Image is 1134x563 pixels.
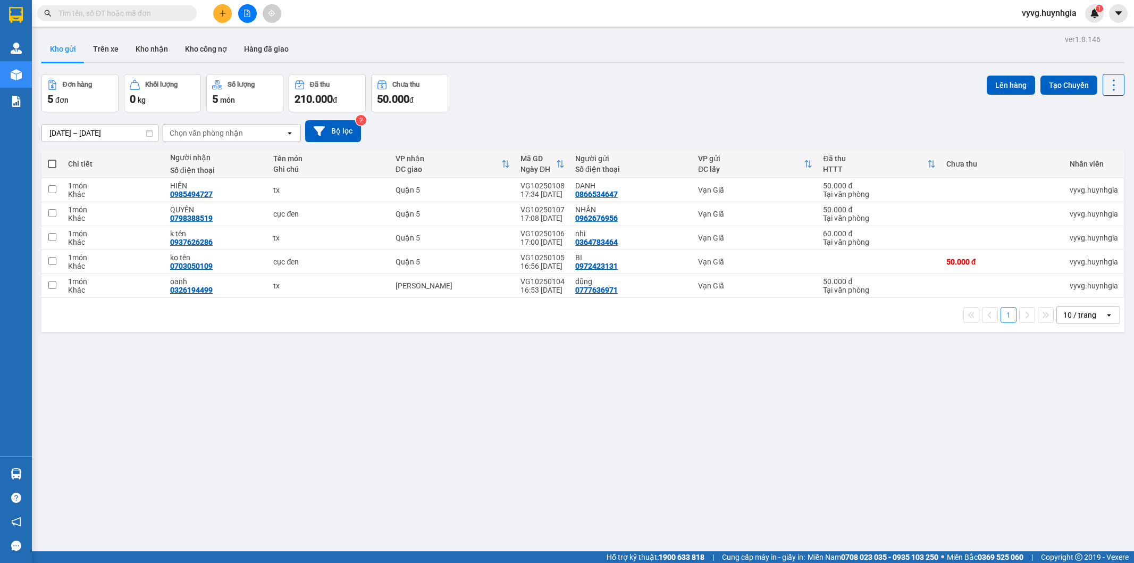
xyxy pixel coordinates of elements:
[987,76,1035,95] button: Lên hàng
[693,150,818,178] th: Toggle SortBy
[1114,9,1123,18] span: caret-down
[1065,34,1101,45] div: ver 1.8.146
[170,166,263,175] div: Số điện thoại
[170,205,263,214] div: QUYÊN
[520,205,565,214] div: VG10250107
[68,229,159,238] div: 1 món
[823,181,935,190] div: 50.000 đ
[1013,6,1085,20] span: vyvg.huynhgia
[946,258,1059,266] div: 50.000 đ
[515,150,570,178] th: Toggle SortBy
[273,234,384,242] div: tx
[85,36,127,62] button: Trên xe
[520,190,565,198] div: 17:34 [DATE]
[823,229,935,238] div: 60.000 đ
[44,10,52,17] span: search
[170,181,263,190] div: HIỀN
[285,129,294,137] svg: open
[1001,307,1017,323] button: 1
[263,4,281,23] button: aim
[520,253,565,262] div: VG10250105
[1031,551,1033,563] span: |
[607,551,704,563] span: Hỗ trợ kỹ thuật:
[823,238,935,246] div: Tại văn phòng
[68,262,159,270] div: Khác
[575,154,687,163] div: Người gửi
[1070,186,1118,194] div: vyvg.huynhgia
[273,210,384,218] div: cục đen
[1075,553,1082,561] span: copyright
[575,214,618,222] div: 0962676956
[698,281,812,290] div: Vạn Giã
[946,160,1059,168] div: Chưa thu
[11,517,21,527] span: notification
[698,165,804,173] div: ĐC lấy
[268,10,275,17] span: aim
[55,96,69,104] span: đơn
[273,281,384,290] div: tx
[575,229,687,238] div: nhi
[1070,210,1118,218] div: vyvg.huynhgia
[212,93,218,105] span: 5
[273,154,384,163] div: Tên món
[698,210,812,218] div: Vạn Giã
[68,160,159,168] div: Chi tiết
[575,205,687,214] div: NHÂN
[659,553,704,561] strong: 1900 633 818
[138,96,146,104] span: kg
[396,154,501,163] div: VP nhận
[11,96,22,107] img: solution-icon
[356,115,366,126] sup: 2
[575,181,687,190] div: DANH
[390,150,515,178] th: Toggle SortBy
[520,277,565,286] div: VG10250104
[396,281,510,290] div: [PERSON_NAME]
[823,286,935,294] div: Tại văn phòng
[396,165,501,173] div: ĐC giao
[11,43,22,54] img: warehouse-icon
[520,165,556,173] div: Ngày ĐH
[520,181,565,190] div: VG10250108
[520,286,565,294] div: 16:53 [DATE]
[228,81,255,88] div: Số lượng
[396,210,510,218] div: Quận 5
[42,125,158,142] input: Select a date range.
[575,253,687,262] div: BI
[41,74,119,112] button: Đơn hàng5đơn
[170,214,213,222] div: 0798388519
[170,128,243,138] div: Chọn văn phòng nhận
[238,4,257,23] button: file-add
[170,190,213,198] div: 0985494727
[170,238,213,246] div: 0937626286
[9,7,23,23] img: logo-vxr
[177,36,236,62] button: Kho công nợ
[130,93,136,105] span: 0
[823,205,935,214] div: 50.000 đ
[371,74,448,112] button: Chưa thu50.000đ
[575,238,618,246] div: 0364783464
[220,96,235,104] span: món
[1109,4,1128,23] button: caret-down
[170,153,263,162] div: Người nhận
[333,96,337,104] span: đ
[68,181,159,190] div: 1 món
[1070,258,1118,266] div: vyvg.huynhgia
[823,190,935,198] div: Tại văn phòng
[698,234,812,242] div: Vạn Giã
[698,186,812,194] div: Vạn Giã
[1105,311,1113,319] svg: open
[58,7,184,19] input: Tìm tên, số ĐT hoặc mã đơn
[520,154,556,163] div: Mã GD
[11,541,21,551] span: message
[206,74,283,112] button: Số lượng5món
[1096,5,1103,12] sup: 1
[236,36,297,62] button: Hàng đã giao
[947,551,1023,563] span: Miền Bắc
[823,154,927,163] div: Đã thu
[63,81,92,88] div: Đơn hàng
[520,229,565,238] div: VG10250106
[818,150,940,178] th: Toggle SortBy
[127,36,177,62] button: Kho nhận
[273,258,384,266] div: cục đen
[68,253,159,262] div: 1 món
